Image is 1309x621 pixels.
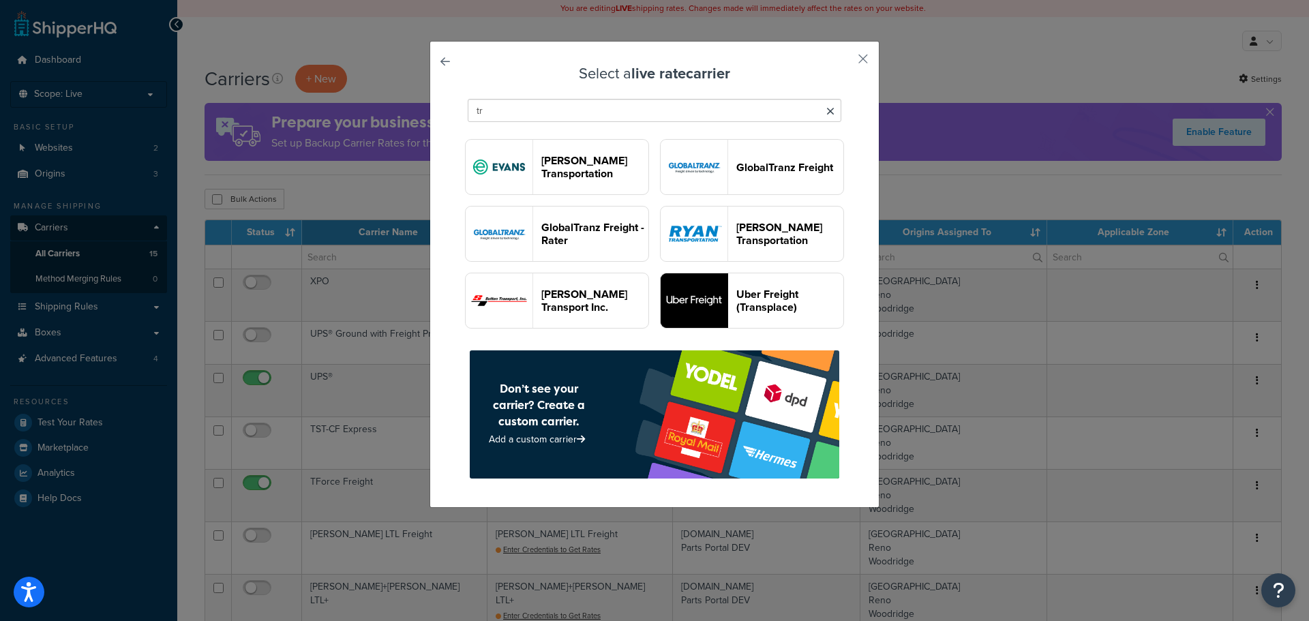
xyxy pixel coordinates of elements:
[489,432,588,446] a: Add a custom carrier
[468,99,841,122] input: Search Carriers
[541,288,648,314] header: [PERSON_NAME] Transport Inc.
[826,102,834,121] span: Clear search query
[736,288,843,314] header: Uber Freight (Transplace)
[660,206,844,262] button: ryanTransportFreight logo[PERSON_NAME] Transportation
[465,206,649,262] button: cerasisFreight logoGlobalTranz Freight - Rater
[466,140,532,194] img: evansFreight logo
[541,221,648,247] header: GlobalTranz Freight - Rater
[661,273,727,328] img: transplaceFreight logo
[541,154,648,180] header: [PERSON_NAME] Transportation
[465,139,649,195] button: evansFreight logo[PERSON_NAME] Transportation
[660,139,844,195] button: globaltranzFreight logoGlobalTranz Freight
[478,380,599,429] h4: Don’t see your carrier? Create a custom carrier.
[464,65,845,82] h3: Select a
[631,62,730,85] strong: live rate carrier
[464,350,845,544] footer: Not sure which carrier is right for you? Visit the to learn more about our supported carriers
[466,207,532,261] img: cerasisFreight logo
[466,273,532,328] img: suttonFreight logo
[1261,573,1295,607] button: Open Resource Center
[736,161,843,174] header: GlobalTranz Freight
[465,273,649,329] button: suttonFreight logo[PERSON_NAME] Transport Inc.
[661,207,727,261] img: ryanTransportFreight logo
[736,221,843,247] header: [PERSON_NAME] Transportation
[660,273,844,329] button: transplaceFreight logoUber Freight (Transplace)
[661,140,727,194] img: globaltranzFreight logo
